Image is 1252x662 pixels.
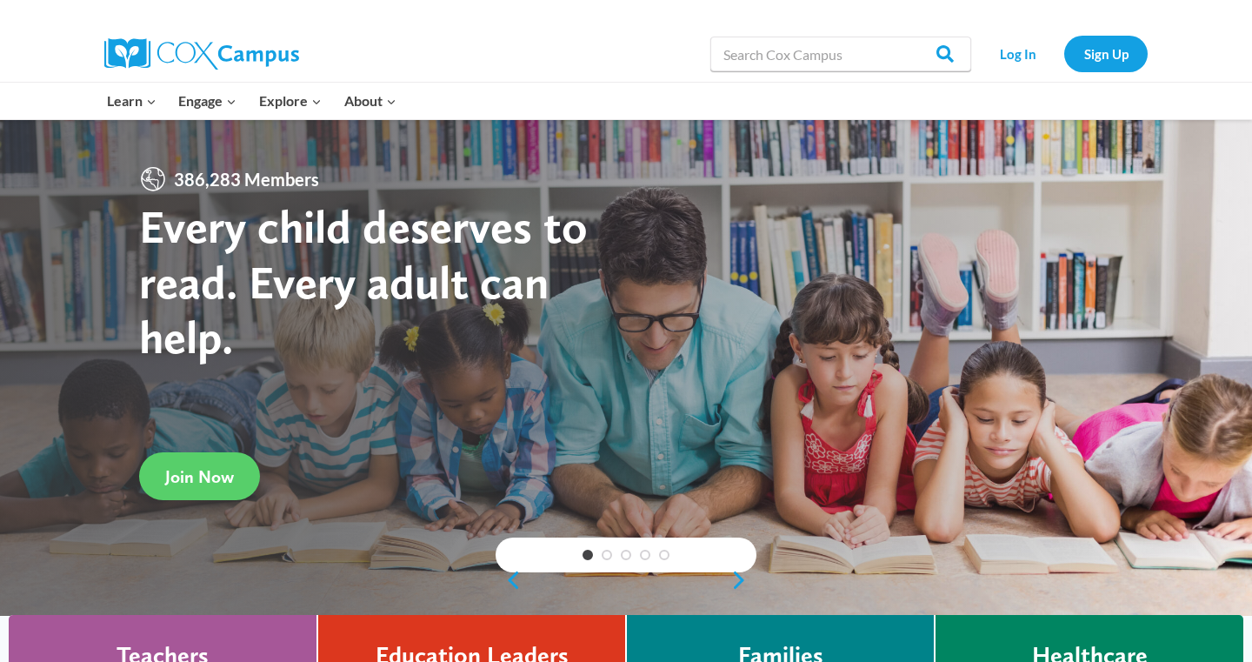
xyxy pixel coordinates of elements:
nav: Primary Navigation [96,83,407,119]
a: 3 [621,550,631,560]
span: Join Now [165,466,234,487]
span: Engage [178,90,236,112]
span: About [344,90,396,112]
strong: Every child deserves to read. Every adult can help. [139,198,588,364]
a: Log In [980,36,1056,71]
span: Learn [107,90,156,112]
a: Join Now [139,452,260,500]
span: 386,283 Members [167,165,326,193]
div: content slider buttons [496,563,756,598]
a: Sign Up [1064,36,1148,71]
span: Explore [259,90,322,112]
a: previous [496,570,522,591]
a: 4 [640,550,650,560]
a: next [730,570,756,591]
a: 2 [602,550,612,560]
img: Cox Campus [104,38,299,70]
input: Search Cox Campus [710,37,971,71]
a: 5 [659,550,669,560]
nav: Secondary Navigation [980,36,1148,71]
a: 1 [583,550,593,560]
